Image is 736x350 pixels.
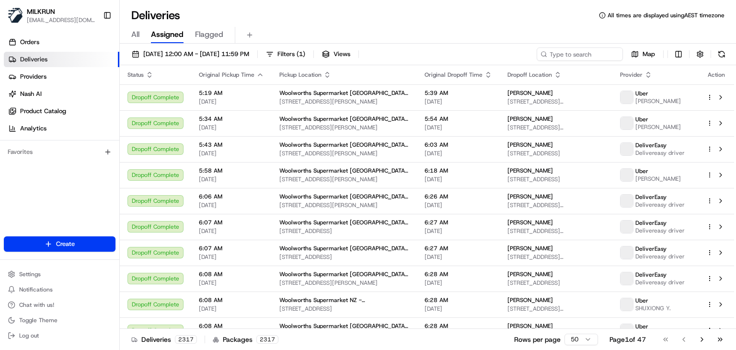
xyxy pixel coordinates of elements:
[425,245,492,252] span: 6:27 AM
[262,47,310,61] button: Filters(1)
[199,71,254,79] span: Original Pickup Time
[297,50,305,58] span: ( 1 )
[199,150,264,157] span: [DATE]
[279,115,409,123] span: Woolworths Supermarket [GEOGRAPHIC_DATA] - [GEOGRAPHIC_DATA]
[507,279,605,287] span: [STREET_ADDRESS]
[425,141,492,149] span: 6:03 AM
[20,55,47,64] span: Deliveries
[635,149,685,157] span: Delivereasy driver
[425,201,492,209] span: [DATE]
[20,90,42,98] span: Nash AI
[256,335,278,344] div: 2317
[175,335,197,344] div: 2317
[4,268,115,281] button: Settings
[635,141,667,149] span: DeliverEasy
[507,115,553,123] span: [PERSON_NAME]
[20,124,46,133] span: Analytics
[131,29,139,40] span: All
[635,304,671,312] span: SHUXIONG Y.
[507,175,605,183] span: [STREET_ADDRESS]
[507,253,605,261] span: [STREET_ADDRESS][PERSON_NAME]
[8,8,23,23] img: MILKRUN
[279,219,409,226] span: Woolworths Supermarket [GEOGRAPHIC_DATA] - [GEOGRAPHIC_DATA]
[279,71,322,79] span: Pickup Location
[425,193,492,200] span: 6:26 AM
[279,227,409,235] span: [STREET_ADDRESS]
[199,296,264,304] span: 6:08 AM
[425,227,492,235] span: [DATE]
[19,332,39,339] span: Log out
[199,253,264,261] span: [DATE]
[279,270,409,278] span: Woolworths Supermarket [GEOGRAPHIC_DATA] - Feilding
[507,141,553,149] span: [PERSON_NAME]
[643,50,655,58] span: Map
[635,227,685,234] span: Delivereasy driver
[279,193,409,200] span: Woolworths Supermarket [GEOGRAPHIC_DATA] - [GEOGRAPHIC_DATA]
[195,29,223,40] span: Flagged
[279,167,409,175] span: Woolworths Supermarket [GEOGRAPHIC_DATA] - [GEOGRAPHIC_DATA]
[279,89,409,97] span: Woolworths Supermarket [GEOGRAPHIC_DATA] - [GEOGRAPHIC_DATA]
[279,296,409,304] span: Woolworths Supermarket NZ - [GEOGRAPHIC_DATA]
[19,301,54,309] span: Chat with us!
[131,335,197,344] div: Deliveries
[19,316,57,324] span: Toggle Theme
[620,71,643,79] span: Provider
[514,335,561,344] p: Rows per page
[279,201,409,209] span: [STREET_ADDRESS][PERSON_NAME]
[127,47,253,61] button: [DATE] 12:00 AM - [DATE] 11:59 PM
[4,283,115,296] button: Notifications
[635,323,648,330] span: Uber
[635,193,667,201] span: DeliverEasy
[425,175,492,183] span: [DATE]
[20,107,66,116] span: Product Catalog
[199,175,264,183] span: [DATE]
[609,335,646,344] div: Page 1 of 47
[4,144,115,160] div: Favorites
[151,29,184,40] span: Assigned
[199,227,264,235] span: [DATE]
[199,245,264,252] span: 6:07 AM
[425,89,492,97] span: 5:39 AM
[131,8,180,23] h1: Deliveries
[635,201,685,209] span: Delivereasy driver
[635,245,667,253] span: DeliverEasy
[507,89,553,97] span: [PERSON_NAME]
[199,115,264,123] span: 5:34 AM
[635,219,667,227] span: DeliverEasy
[507,201,605,209] span: [STREET_ADDRESS][PERSON_NAME]
[507,71,552,79] span: Dropoff Location
[4,86,119,102] a: Nash AI
[635,253,685,260] span: Delivereasy driver
[199,193,264,200] span: 6:06 AM
[4,69,119,84] a: Providers
[635,123,681,131] span: [PERSON_NAME]
[507,227,605,235] span: [STREET_ADDRESS][PERSON_NAME]
[507,245,553,252] span: [PERSON_NAME]
[425,305,492,313] span: [DATE]
[20,72,46,81] span: Providers
[19,286,53,293] span: Notifications
[635,279,685,286] span: Delivereasy driver
[507,193,553,200] span: [PERSON_NAME]
[19,270,41,278] span: Settings
[20,38,39,47] span: Orders
[279,322,409,330] span: Woolworths Supermarket [GEOGRAPHIC_DATA] - [GEOGRAPHIC_DATA]
[279,141,409,149] span: Woolworths Supermarket [GEOGRAPHIC_DATA] - [GEOGRAPHIC_DATA]
[143,50,249,58] span: [DATE] 12:00 AM - [DATE] 11:59 PM
[537,47,623,61] input: Type to search
[279,245,409,252] span: Woolworths Supermarket [GEOGRAPHIC_DATA] - [GEOGRAPHIC_DATA]
[706,71,726,79] div: Action
[279,279,409,287] span: [STREET_ADDRESS][PERSON_NAME]
[4,121,119,136] a: Analytics
[608,12,724,19] span: All times are displayed using AEST timezone
[4,298,115,312] button: Chat with us!
[27,7,55,16] button: MILKRUN
[507,296,553,304] span: [PERSON_NAME]
[199,201,264,209] span: [DATE]
[279,150,409,157] span: [STREET_ADDRESS][PERSON_NAME]
[279,305,409,313] span: [STREET_ADDRESS]
[27,16,95,24] button: [EMAIL_ADDRESS][DOMAIN_NAME]
[507,150,605,157] span: [STREET_ADDRESS]
[635,297,648,304] span: Uber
